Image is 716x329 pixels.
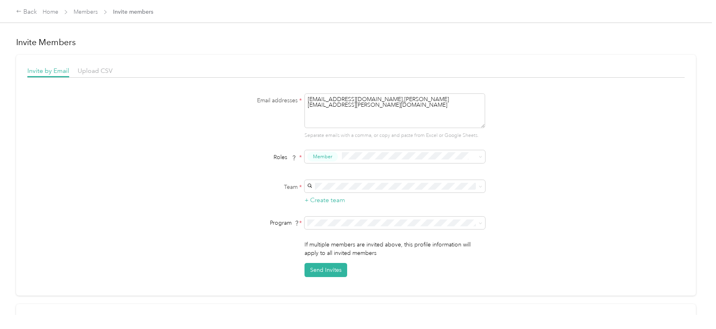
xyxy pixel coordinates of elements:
[305,93,485,128] textarea: [EMAIL_ADDRESS][DOMAIN_NAME],[PERSON_NAME][EMAIL_ADDRESS][PERSON_NAME][DOMAIN_NAME]
[305,132,485,139] p: Separate emails with a comma, or copy and paste from Excel or Google Sheets.
[43,8,58,15] a: Home
[305,240,485,257] p: If multiple members are invited above, this profile information will apply to all invited members
[27,67,69,74] span: Invite by Email
[671,284,716,329] iframe: Everlance-gr Chat Button Frame
[113,8,153,16] span: Invite members
[74,8,98,15] a: Members
[313,153,332,160] span: Member
[201,96,302,105] label: Email addresses
[16,37,696,48] h1: Invite Members
[305,195,345,205] button: + Create team
[16,7,37,17] div: Back
[305,263,347,277] button: Send Invites
[271,151,299,163] span: Roles
[307,152,338,162] button: Member
[78,67,113,74] span: Upload CSV
[201,183,302,191] label: Team
[201,219,302,227] div: Program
